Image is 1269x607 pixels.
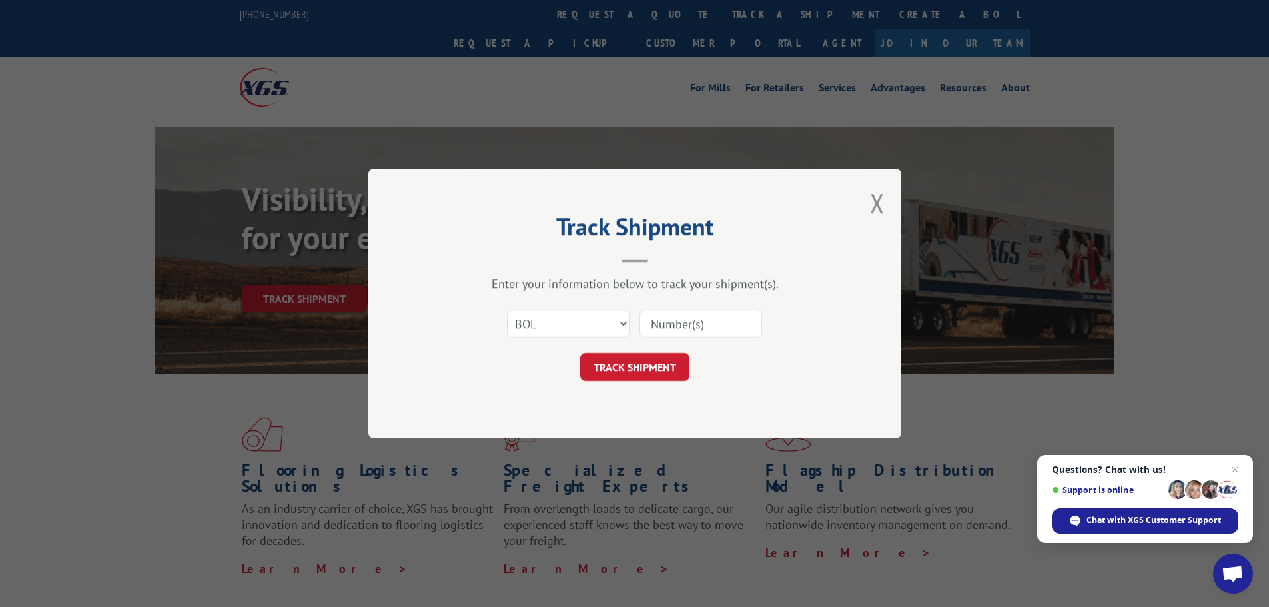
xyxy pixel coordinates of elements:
span: Chat with XGS Customer Support [1086,514,1221,526]
span: Support is online [1052,485,1164,495]
button: TRACK SHIPMENT [580,353,689,381]
div: Chat with XGS Customer Support [1052,508,1238,534]
input: Number(s) [639,310,762,338]
span: Questions? Chat with us! [1052,464,1238,475]
span: Close chat [1227,462,1243,478]
button: Close modal [870,185,885,221]
div: Enter your information below to track your shipment(s). [435,276,835,291]
div: Open chat [1213,554,1253,594]
h2: Track Shipment [435,217,835,243]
